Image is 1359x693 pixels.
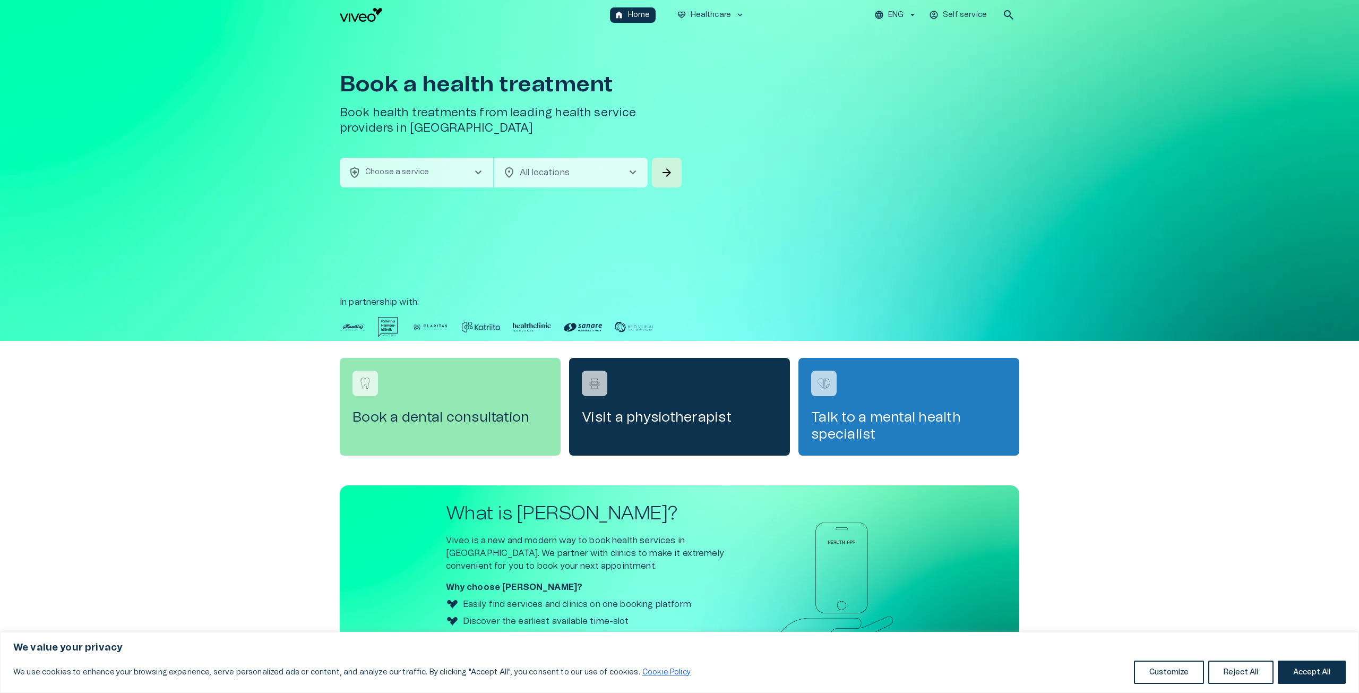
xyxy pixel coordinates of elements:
span: chevron_right [626,166,639,179]
button: Search [652,158,682,187]
h5: Book health treatments from leading health service providers in [GEOGRAPHIC_DATA] [340,105,684,136]
p: Choose a service [365,167,429,178]
p: Viveo is a new and modern way to book health services in [GEOGRAPHIC_DATA]. We partner with clini... [446,534,727,572]
p: In partnership with : [340,296,1019,309]
img: Book a dental consultation logo [357,375,373,391]
img: Visit a physiotherapist logo [587,375,603,391]
p: We use cookies to enhance your browsing experience, serve personalized ads or content, and analyz... [13,666,691,679]
p: Home [628,10,650,21]
img: Partner logo [411,317,449,337]
a: Cookie Policy [642,668,691,677]
p: All locations [520,166,609,179]
span: search [1002,8,1015,21]
a: Navigate to homepage [340,8,606,22]
img: Viveo logo [446,598,459,611]
span: keyboard_arrow_down [735,10,745,20]
h4: Visit a physiotherapist [582,409,777,426]
button: Accept All [1278,661,1346,684]
img: Partner logo [615,317,653,337]
button: ENG [873,7,919,23]
p: ENG [888,10,904,21]
span: location_on [503,166,515,179]
img: Viveo logo [446,615,459,628]
span: arrow_forward [660,166,673,179]
p: We value your privacy [13,641,1346,654]
img: Partner logo [462,317,500,337]
span: ecg_heart [677,10,686,20]
h4: Talk to a mental health specialist [811,409,1007,443]
img: Partner logo [513,317,551,337]
span: chevron_right [472,166,485,179]
img: Talk to a mental health specialist logo [816,375,832,391]
button: Reject All [1208,661,1274,684]
p: Discover the earliest available time-slot [463,615,629,628]
p: Easily find services and clinics on one booking platform [463,598,691,611]
a: Navigate to service booking [340,358,561,456]
p: Healthcare [691,10,732,21]
img: Partner logo [378,317,398,337]
button: ecg_heartHealthcarekeyboard_arrow_down [673,7,750,23]
h1: Book a health treatment [340,72,684,97]
p: Why choose [PERSON_NAME]? [446,581,727,594]
img: Partner logo [564,317,602,337]
span: home [614,10,624,20]
button: homeHome [610,7,656,23]
button: Customize [1134,661,1204,684]
h4: Book a dental consultation [352,409,548,426]
a: Navigate to service booking [798,358,1019,456]
a: Navigate to service booking [569,358,790,456]
img: Partner logo [340,317,365,337]
button: health_and_safetyChoose a servicechevron_right [340,158,493,187]
h2: What is [PERSON_NAME]? [446,502,727,525]
button: open search modal [998,4,1019,25]
img: Viveo logo [340,8,382,22]
button: Self service [927,7,990,23]
span: health_and_safety [348,166,361,179]
p: Self service [943,10,987,21]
